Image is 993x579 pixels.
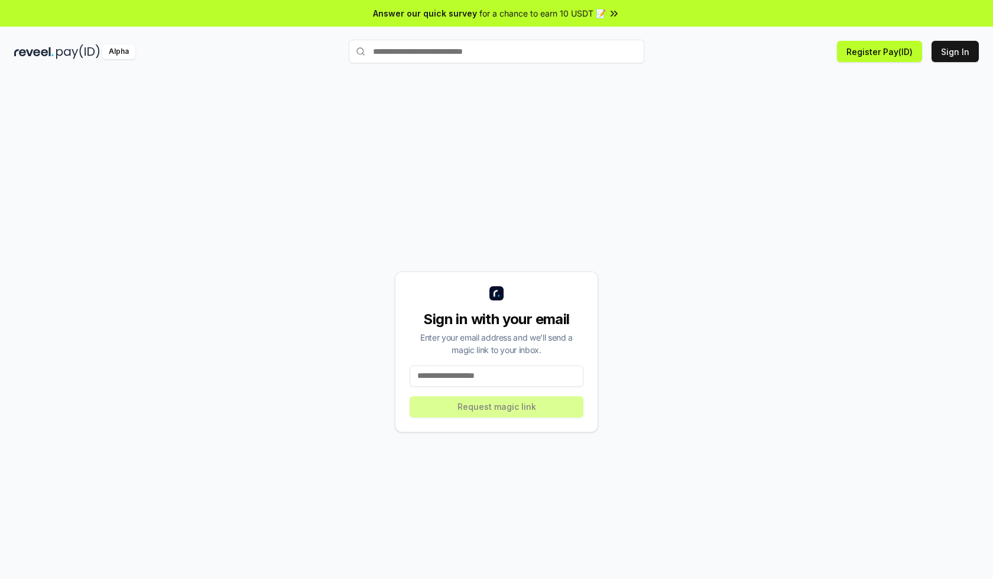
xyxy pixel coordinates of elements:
button: Register Pay(ID) [837,41,922,62]
div: Alpha [102,44,135,59]
div: Sign in with your email [410,310,583,329]
button: Sign In [932,41,979,62]
img: logo_small [489,286,504,300]
span: Answer our quick survey [373,7,477,20]
span: for a chance to earn 10 USDT 📝 [479,7,606,20]
img: pay_id [56,44,100,59]
div: Enter your email address and we’ll send a magic link to your inbox. [410,331,583,356]
img: reveel_dark [14,44,54,59]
